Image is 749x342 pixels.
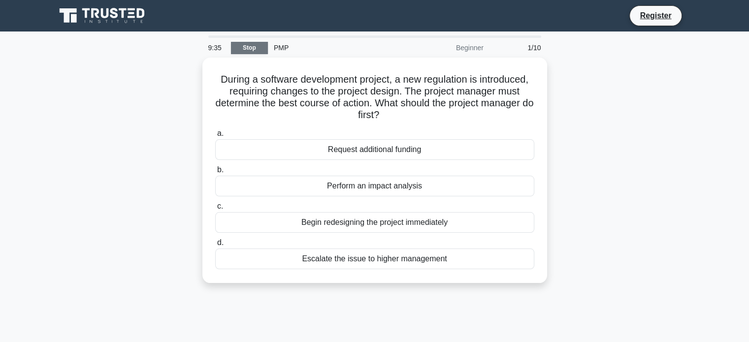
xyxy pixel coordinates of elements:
a: Register [634,9,677,22]
div: Perform an impact analysis [215,176,534,196]
h5: During a software development project, a new regulation is introduced, requiring changes to the p... [214,73,535,122]
span: d. [217,238,224,247]
div: PMP [268,38,403,58]
span: b. [217,165,224,174]
div: Begin redesigning the project immediately [215,212,534,233]
div: 9:35 [202,38,231,58]
div: Escalate the issue to higher management [215,249,534,269]
a: Stop [231,42,268,54]
div: Request additional funding [215,139,534,160]
span: a. [217,129,224,137]
div: Beginner [403,38,489,58]
span: c. [217,202,223,210]
div: 1/10 [489,38,547,58]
